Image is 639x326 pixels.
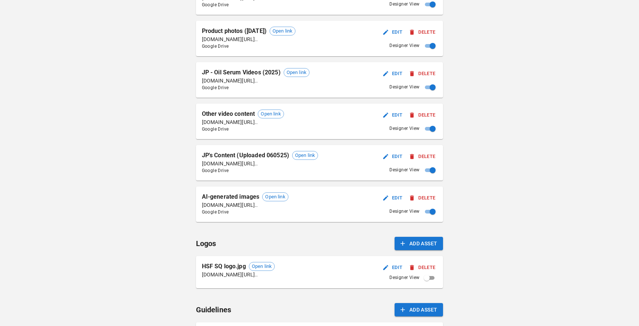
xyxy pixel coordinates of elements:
button: Delete [408,192,437,204]
span: Open link [263,193,288,201]
span: Designer View [389,208,419,215]
span: Google Drive [202,209,288,216]
p: [DOMAIN_NAME][URL].. [202,36,296,43]
div: Open link [262,192,288,201]
span: Google Drive [202,1,262,9]
button: Edit [381,192,405,204]
span: Google Drive [202,126,284,133]
span: Open link [284,69,309,76]
span: Google Drive [202,167,318,175]
div: Open link [258,110,284,118]
p: JP - Oil Serum Videos (2025) [202,68,281,77]
p: HSF SQ logo.jpg [202,262,246,271]
span: Google Drive [202,43,296,50]
p: [DOMAIN_NAME][URL].. [202,77,310,84]
button: Delete [408,262,437,273]
button: Add Asset [395,237,443,251]
p: [DOMAIN_NAME][URL].. [202,118,284,126]
span: Designer View [389,42,419,50]
p: [DOMAIN_NAME][URL].. [202,160,318,167]
button: Edit [381,27,405,38]
span: Open link [293,152,318,159]
span: Open link [249,263,274,270]
span: Designer View [389,84,419,91]
button: Edit [381,68,405,80]
span: Designer View [389,1,419,8]
button: Edit [381,151,405,162]
h6: Logos [196,238,216,249]
p: JP's Content (Uploaded 060525) [202,151,290,160]
p: Other video content [202,110,255,118]
p: [DOMAIN_NAME][URL].. [202,201,288,209]
div: Open link [292,151,318,160]
span: Designer View [389,167,419,174]
span: Designer View [389,274,419,282]
button: Edit [381,110,405,121]
span: Designer View [389,125,419,132]
div: Open link [249,262,275,271]
div: Open link [284,68,310,77]
button: Delete [408,27,437,38]
p: [DOMAIN_NAME][URL].. [202,271,275,278]
p: AI-generated images [202,192,260,201]
button: Add Asset [395,303,443,317]
span: Google Drive [202,84,310,92]
button: Delete [408,151,437,162]
button: Delete [408,68,437,80]
h6: Guidelines [196,304,231,316]
p: Product photos ([DATE]) [202,27,267,36]
button: Edit [381,262,405,273]
button: Delete [408,110,437,121]
span: Open link [270,27,295,35]
span: Open link [258,110,283,118]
